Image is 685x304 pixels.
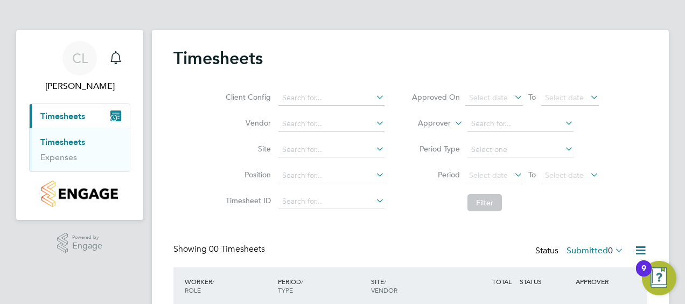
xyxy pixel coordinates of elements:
[72,233,102,242] span: Powered by
[16,30,143,220] nav: Main navigation
[368,272,462,300] div: SITE
[411,92,460,102] label: Approved On
[492,277,512,286] span: TOTAL
[641,268,646,282] div: 9
[545,93,584,102] span: Select date
[40,137,85,147] a: Timesheets
[384,277,386,286] span: /
[182,272,275,300] div: WORKER
[173,244,267,255] div: Showing
[30,128,130,171] div: Timesheets
[72,241,102,251] span: Engage
[57,233,103,253] a: Powered byEngage
[209,244,265,254] span: 00 Timesheets
[525,168,539,182] span: To
[301,277,303,286] span: /
[278,168,385,183] input: Search for...
[517,272,573,291] div: STATUS
[29,181,130,207] a: Go to home page
[29,80,130,93] span: Christopher Lowton
[278,194,385,209] input: Search for...
[469,170,508,180] span: Select date
[222,196,271,205] label: Timesheet ID
[371,286,397,294] span: VENDOR
[275,272,368,300] div: PERIOD
[222,170,271,179] label: Position
[173,47,263,69] h2: Timesheets
[30,104,130,128] button: Timesheets
[222,144,271,154] label: Site
[278,91,385,106] input: Search for...
[41,181,117,207] img: countryside-properties-logo-retina.png
[278,286,293,294] span: TYPE
[29,41,130,93] a: CL[PERSON_NAME]
[573,272,629,291] div: APPROVER
[185,286,201,294] span: ROLE
[642,261,676,295] button: Open Resource Center, 9 new notifications
[567,245,624,256] label: Submitted
[467,142,574,157] input: Select one
[411,144,460,154] label: Period Type
[222,92,271,102] label: Client Config
[467,116,574,132] input: Search for...
[40,152,77,162] a: Expenses
[608,245,613,256] span: 0
[212,277,214,286] span: /
[72,51,88,65] span: CL
[545,170,584,180] span: Select date
[535,244,626,259] div: Status
[525,90,539,104] span: To
[402,118,451,129] label: Approver
[278,116,385,132] input: Search for...
[467,194,502,211] button: Filter
[40,111,85,121] span: Timesheets
[278,142,385,157] input: Search for...
[469,93,508,102] span: Select date
[411,170,460,179] label: Period
[222,118,271,128] label: Vendor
